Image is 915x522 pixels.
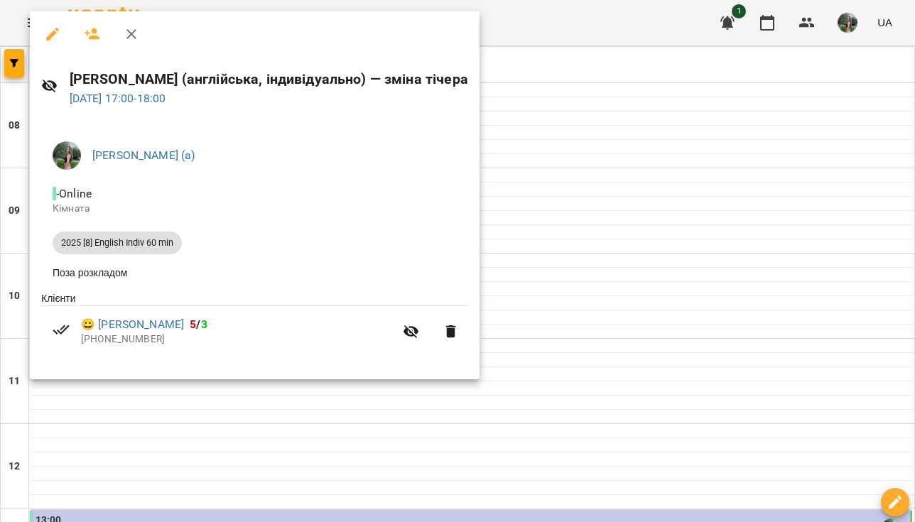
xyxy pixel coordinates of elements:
[201,317,207,331] span: 3
[53,236,182,249] span: 2025 [8] English Indiv 60 min
[81,332,394,347] p: [PHONE_NUMBER]
[190,317,196,331] span: 5
[41,260,468,286] li: Поза розкладом
[81,316,184,333] a: 😀 [PERSON_NAME]
[53,187,94,200] span: - Online
[53,141,81,170] img: c0e52ca214e23f1dcb7d1c5ba6b1c1a3.jpeg
[92,148,195,162] a: [PERSON_NAME] (а)
[70,68,468,90] h6: [PERSON_NAME] (англійська, індивідуально) — зміна тічера
[53,202,457,216] p: Кімната
[190,317,207,331] b: /
[53,321,70,338] svg: Візит сплачено
[41,291,468,362] ul: Клієнти
[70,92,166,105] a: [DATE] 17:00-18:00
